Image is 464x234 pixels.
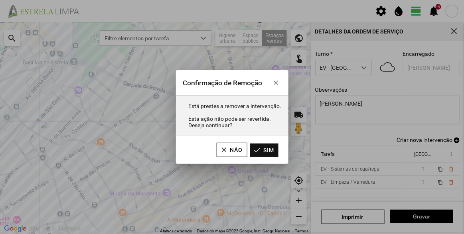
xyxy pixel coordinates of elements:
[230,147,243,153] span: Não
[188,103,281,128] span: Está prestes a remover a intervenção. Esta ação não pode ser revertida. Deseja continuar?
[264,147,274,153] span: Sim
[217,143,247,157] button: Não
[183,79,262,87] span: Confirmação de Remoção
[250,144,278,157] button: Sim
